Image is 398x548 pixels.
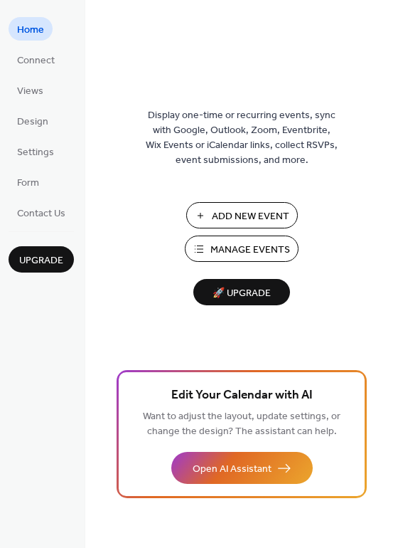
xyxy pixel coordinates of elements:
[9,109,57,132] a: Design
[17,115,48,130] span: Design
[9,201,74,224] a: Contact Us
[193,462,271,477] span: Open AI Assistant
[146,108,338,168] span: Display one-time or recurring events, sync with Google, Outlook, Zoom, Eventbrite, Wix Events or ...
[9,170,48,194] a: Form
[19,253,63,268] span: Upgrade
[185,236,298,262] button: Manage Events
[171,452,313,484] button: Open AI Assistant
[17,176,39,191] span: Form
[17,145,54,160] span: Settings
[9,246,74,273] button: Upgrade
[17,206,65,221] span: Contact Us
[212,209,289,224] span: Add New Event
[9,139,63,163] a: Settings
[17,23,44,38] span: Home
[143,407,340,441] span: Want to adjust the layout, update settings, or change the design? The assistant can help.
[193,279,290,305] button: 🚀 Upgrade
[9,17,53,41] a: Home
[186,202,298,228] button: Add New Event
[171,386,313,406] span: Edit Your Calendar with AI
[202,284,281,303] span: 🚀 Upgrade
[17,84,43,99] span: Views
[210,243,290,258] span: Manage Events
[9,78,52,102] a: Views
[9,48,63,71] a: Connect
[17,53,55,68] span: Connect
